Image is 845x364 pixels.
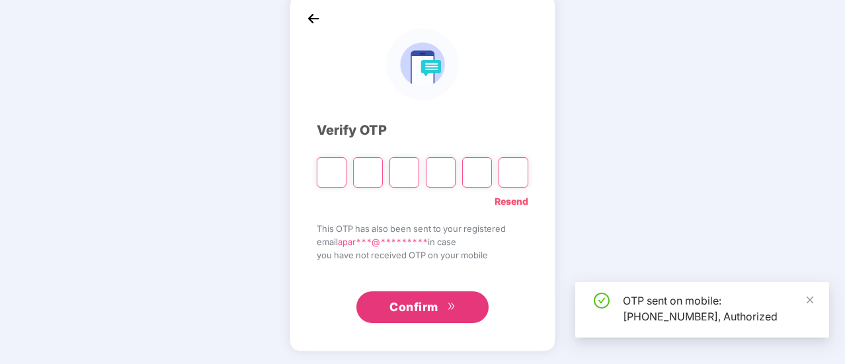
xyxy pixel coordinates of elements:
div: Verify OTP [317,120,528,141]
span: This OTP has also been sent to your registered [317,222,528,235]
span: double-right [447,302,456,312]
div: OTP sent on mobile: [PHONE_NUMBER], Authorized [623,293,813,324]
span: you have not received OTP on your mobile [317,248,528,262]
input: Digit 3 [389,157,419,188]
button: Confirmdouble-right [356,291,489,323]
span: email in case [317,235,528,248]
input: Digit 5 [462,157,492,188]
input: Digit 4 [426,157,456,188]
span: check-circle [594,293,610,309]
img: back_icon [303,9,323,28]
a: Resend [495,194,528,209]
span: Confirm [389,298,438,316]
img: logo [386,28,458,100]
input: Digit 2 [353,157,383,188]
span: close [805,295,815,305]
input: Please enter verification code. Digit 1 [317,157,346,188]
input: Digit 6 [499,157,528,188]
